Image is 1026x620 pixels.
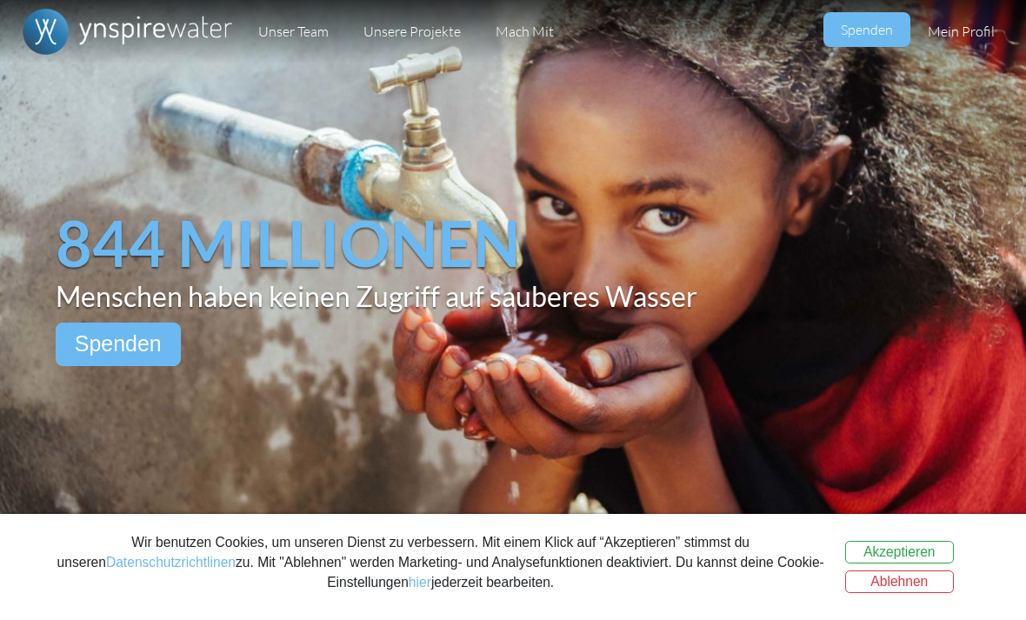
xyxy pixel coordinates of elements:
button: Ablehnen [845,570,954,593]
a: Spenden [56,323,181,366]
div: Wir benutzen Cookies, um unseren Dienst zu verbessern. Mit einem Klick auf “Akzeptieren” stimmst ... [54,532,827,593]
a: 844 MILLIONEN [56,205,520,280]
a: Spenden [823,12,910,47]
button: Akzeptieren [845,541,954,563]
a: hier [409,575,431,590]
a: Datenschutzrichtlinen [106,555,236,570]
span: Menschen haben keinen Zugriff auf sauberes Wasser [56,280,1026,313]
